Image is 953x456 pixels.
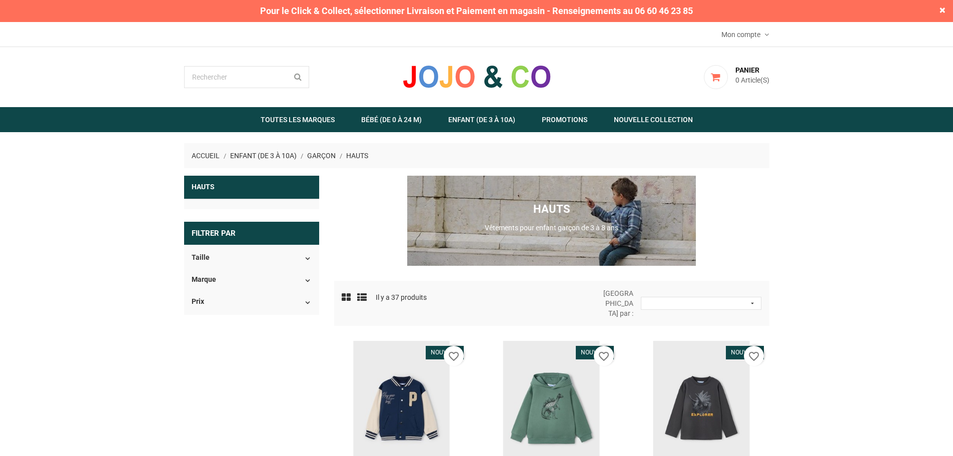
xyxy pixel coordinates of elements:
[594,346,614,366] button: favorite_border
[255,5,698,18] span: Pour le Click & Collect, sélectionner Livraison et Paiement en magasin - Renseignements au 06 60 ...
[303,276,312,285] i: 
[184,176,319,199] a: Hauts
[749,300,756,307] i: 
[448,350,460,362] i: favorite_border
[230,152,298,160] a: Enfant (de 3 à 10A)
[735,76,739,84] span: 0
[307,152,337,160] a: Garçon
[346,152,368,160] a: Hauts
[192,254,297,261] p: Taille
[444,346,464,366] button: favorite_border
[230,152,297,160] span: Enfant (de 3 à 10A)
[601,107,705,132] a: Nouvelle Collection
[376,292,427,302] p: Il y a 37 produits
[735,66,759,74] span: Panier
[345,176,758,266] img: Jojo&Co : Vêtement enfant garçon haut - Antibes
[192,152,220,160] span: Accueil
[342,223,762,233] p: Vêtements pour enfant garçon de 3 à 8 ans
[576,346,614,359] li: Nouveau
[402,64,552,89] img: JOJO & CO
[184,222,319,245] p: Filtrer par
[726,346,764,359] li: Nouveau
[426,346,464,359] li: Nouveau
[303,298,312,307] i: 
[721,31,763,39] span: Mon compte
[342,203,762,215] h1: Hauts
[744,346,764,366] button: favorite_border
[741,76,769,84] span: Article(s)
[349,107,434,132] a: Bébé (de 0 à 24 m)
[192,276,297,283] p: Marque
[598,350,610,362] i: favorite_border
[529,107,600,132] a: Promotions
[307,152,336,160] span: Garçon
[192,298,297,305] p: Prix
[595,288,641,318] span: [GEOGRAPHIC_DATA] par :
[184,66,309,88] input: Rechercher
[939,5,945,16] span: ×
[192,152,221,160] a: Accueil
[436,107,528,132] a: Enfant (de 3 à 10A)
[641,297,762,310] button: 
[248,107,347,132] a: Toutes les marques
[748,350,760,362] i: favorite_border
[303,254,312,263] i: 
